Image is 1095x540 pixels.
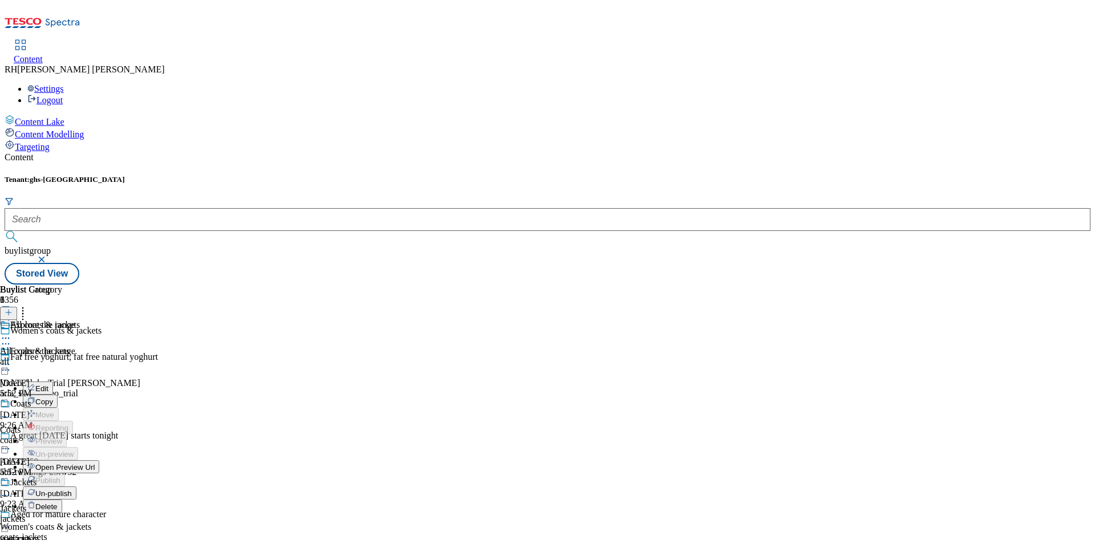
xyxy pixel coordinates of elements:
[30,175,125,184] span: ghs-[GEOGRAPHIC_DATA]
[5,152,1090,163] div: Content
[5,197,14,206] svg: Search Filters
[27,95,63,105] a: Logout
[5,263,79,285] button: Stored View
[5,208,1090,231] input: Search
[14,54,43,64] span: Content
[15,129,84,139] span: Content Modelling
[14,40,43,64] a: Content
[5,175,1090,184] h5: Tenant:
[5,127,1090,140] a: Content Modelling
[10,399,31,409] div: Coats
[10,477,36,488] div: Jackets
[17,64,164,74] span: [PERSON_NAME] [PERSON_NAME]
[15,142,50,152] span: Targeting
[10,320,80,330] div: All coats & jackets
[5,64,17,74] span: RH
[27,84,64,94] a: Settings
[5,115,1090,127] a: Content Lake
[5,246,51,255] span: buylistgroup
[5,140,1090,152] a: Targeting
[15,117,64,127] span: Content Lake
